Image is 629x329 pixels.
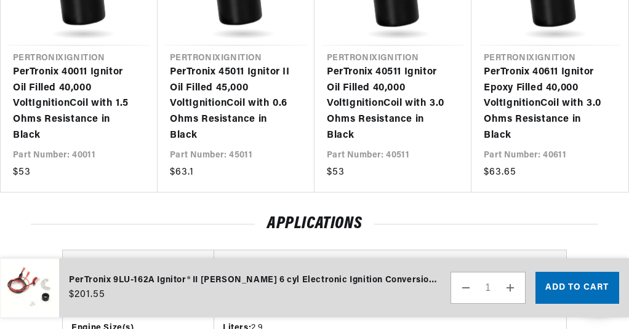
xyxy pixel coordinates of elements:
th: Year / Make / Model [63,250,214,282]
a: PerTronix 40611 Ignitor Epoxy Filled 40,000 VoltIgnitionCoil with 3.0 Ohms Resistance in Black [484,65,604,143]
td: [DATE]-[DATE] [PERSON_NAME] 3000 [214,250,566,282]
a: PerTronix 40011 Ignitor Oil Filled 40,000 VoltIgnitionCoil with 1.5 Ohms Resistance in Black [13,65,133,143]
button: Add to cart [535,272,619,304]
a: PerTronix 45011 Ignitor II Oil Filled 45,000 Volt Ignition Coil with 0.6 Ohms Resistance in Black [170,65,290,143]
h2: Applications [31,217,598,232]
a: PerTronix 40511 Ignitor Oil Filled 40,000 VoltIgnitionCoil with 3.0 Ohms Resistance in Black [327,65,447,143]
div: PerTronix 9LU-162A Ignitor® II [PERSON_NAME] 6 cyl Electronic Ignition Conversion Kit [69,274,441,287]
span: $201.55 [69,287,105,302]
